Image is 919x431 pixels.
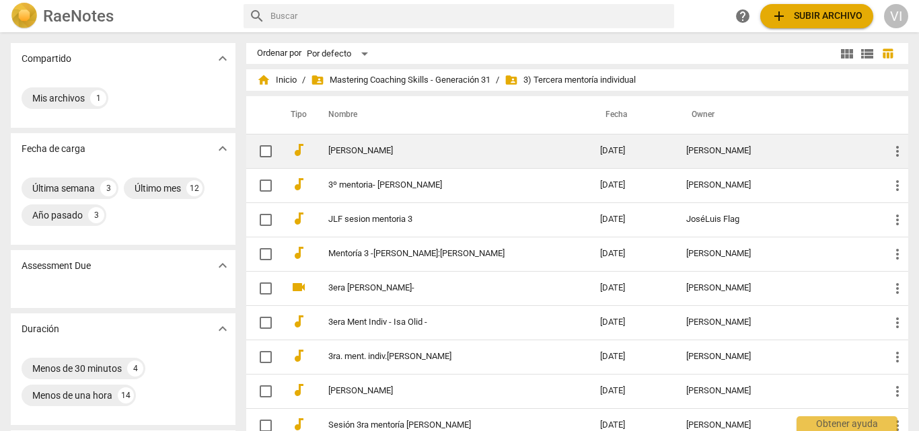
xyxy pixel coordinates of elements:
[43,7,114,26] h2: RaeNotes
[889,349,906,365] span: more_vert
[213,139,233,159] button: Mostrar más
[589,305,675,340] td: [DATE]
[11,3,233,30] a: LogoRaeNotes
[686,352,868,362] div: [PERSON_NAME]
[889,315,906,331] span: more_vert
[32,182,95,195] div: Última semana
[686,420,868,430] div: [PERSON_NAME]
[328,249,552,259] a: Mentoría 3 -[PERSON_NAME]:[PERSON_NAME]
[213,319,233,339] button: Mostrar más
[884,4,908,28] button: VI
[291,348,307,364] span: audiotrack
[505,73,518,87] span: folder_shared
[32,362,122,375] div: Menos de 30 minutos
[686,317,868,327] div: [PERSON_NAME]
[686,283,868,293] div: [PERSON_NAME]
[257,73,297,87] span: Inicio
[686,146,868,156] div: [PERSON_NAME]
[881,47,894,60] span: table_chart
[88,207,104,223] div: 3
[771,8,862,24] span: Subir archivo
[32,208,83,222] div: Año pasado
[312,96,589,134] th: Nombre
[889,143,906,159] span: more_vert
[280,96,312,134] th: Tipo
[859,46,875,62] span: view_list
[589,134,675,168] td: [DATE]
[797,416,897,431] div: Obtener ayuda
[32,389,112,402] div: Menos de una hora
[291,313,307,329] span: audiotrack
[215,50,231,67] span: expand_more
[889,280,906,297] span: more_vert
[311,73,324,87] span: folder_shared
[837,44,857,64] button: Cuadrícula
[22,142,85,156] p: Fecha de carga
[215,258,231,274] span: expand_more
[328,283,552,293] a: 3era [PERSON_NAME]-
[328,352,552,362] a: 3ra. ment. indiv.[PERSON_NAME]
[686,214,868,225] div: JoséLuis Flag
[100,180,116,196] div: 3
[857,44,877,64] button: Lista
[328,180,552,190] a: 3º mentoria- [PERSON_NAME]
[675,96,879,134] th: Owner
[291,382,307,398] span: audiotrack
[328,146,552,156] a: [PERSON_NAME]
[291,279,307,295] span: videocam
[270,5,669,27] input: Buscar
[889,246,906,262] span: more_vert
[771,8,787,24] span: add
[215,321,231,337] span: expand_more
[686,249,868,259] div: [PERSON_NAME]
[22,259,91,273] p: Assessment Due
[589,271,675,305] td: [DATE]
[22,322,59,336] p: Duración
[589,374,675,408] td: [DATE]
[302,75,305,85] span: /
[32,91,85,105] div: Mis archivos
[291,210,307,227] span: audiotrack
[889,383,906,399] span: more_vert
[213,48,233,69] button: Mostrar más
[328,214,552,225] a: JLF sesion mentoria 3
[589,202,675,237] td: [DATE]
[589,96,675,134] th: Fecha
[291,142,307,158] span: audiotrack
[328,317,552,327] a: 3era Ment Indiv - Isa Olid -
[213,256,233,276] button: Mostrar más
[589,340,675,374] td: [DATE]
[135,182,181,195] div: Último mes
[257,73,270,87] span: home
[760,4,873,28] button: Subir
[22,52,71,66] p: Compartido
[127,360,143,377] div: 4
[735,8,751,24] span: help
[505,73,636,87] span: 3) Tercera mentoría individual
[328,420,552,430] a: Sesión 3ra mentoría [PERSON_NAME]
[839,46,855,62] span: view_module
[731,4,755,28] a: Obtener ayuda
[589,237,675,271] td: [DATE]
[11,3,38,30] img: Logo
[307,43,373,65] div: Por defecto
[186,180,203,196] div: 12
[311,73,490,87] span: Mastering Coaching Skills - Generación 31
[496,75,499,85] span: /
[118,387,134,403] div: 14
[328,386,552,396] a: [PERSON_NAME]
[686,386,868,396] div: [PERSON_NAME]
[889,212,906,228] span: more_vert
[291,176,307,192] span: audiotrack
[589,168,675,202] td: [DATE]
[215,141,231,157] span: expand_more
[889,178,906,194] span: more_vert
[249,8,265,24] span: search
[291,245,307,261] span: audiotrack
[257,48,301,58] div: Ordenar por
[90,90,106,106] div: 1
[686,180,868,190] div: [PERSON_NAME]
[877,44,897,64] button: Tabla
